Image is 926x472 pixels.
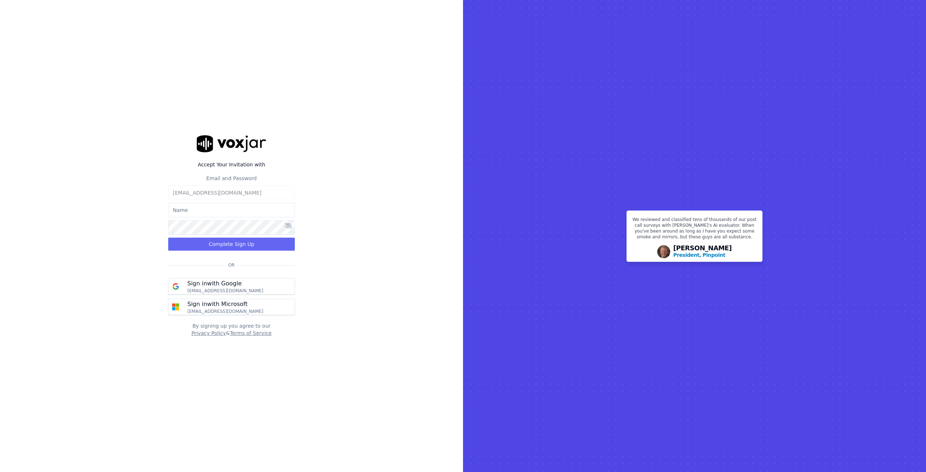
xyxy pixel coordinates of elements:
[168,203,295,217] input: Name
[168,186,295,200] input: Email
[206,175,256,181] label: Email and Password
[191,329,226,337] button: Privacy Policy
[168,278,295,294] button: Sign inwith Google [EMAIL_ADDRESS][DOMAIN_NAME]
[187,309,263,314] p: [EMAIL_ADDRESS][DOMAIN_NAME]
[168,238,295,251] button: Complete Sign Up
[657,245,670,258] img: Avatar
[187,288,263,294] p: [EMAIL_ADDRESS][DOMAIN_NAME]
[168,322,295,337] div: By signing up you agree to our &
[673,251,725,259] p: President, Pinpoint
[673,245,732,259] div: [PERSON_NAME]
[631,217,758,243] p: We reviewed and classified tens of thousands of our post call surveys with [PERSON_NAME]'s AI eva...
[225,262,238,268] span: Or
[168,299,295,315] button: Sign inwith Microsoft [EMAIL_ADDRESS][DOMAIN_NAME]
[230,329,271,337] button: Terms of Service
[197,135,266,152] img: logo
[168,161,295,168] label: Accept Your Invitation with
[187,279,242,288] p: Sign in with Google
[169,279,183,294] img: google Sign in button
[187,300,247,309] p: Sign in with Microsoft
[169,300,183,314] img: microsoft Sign in button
